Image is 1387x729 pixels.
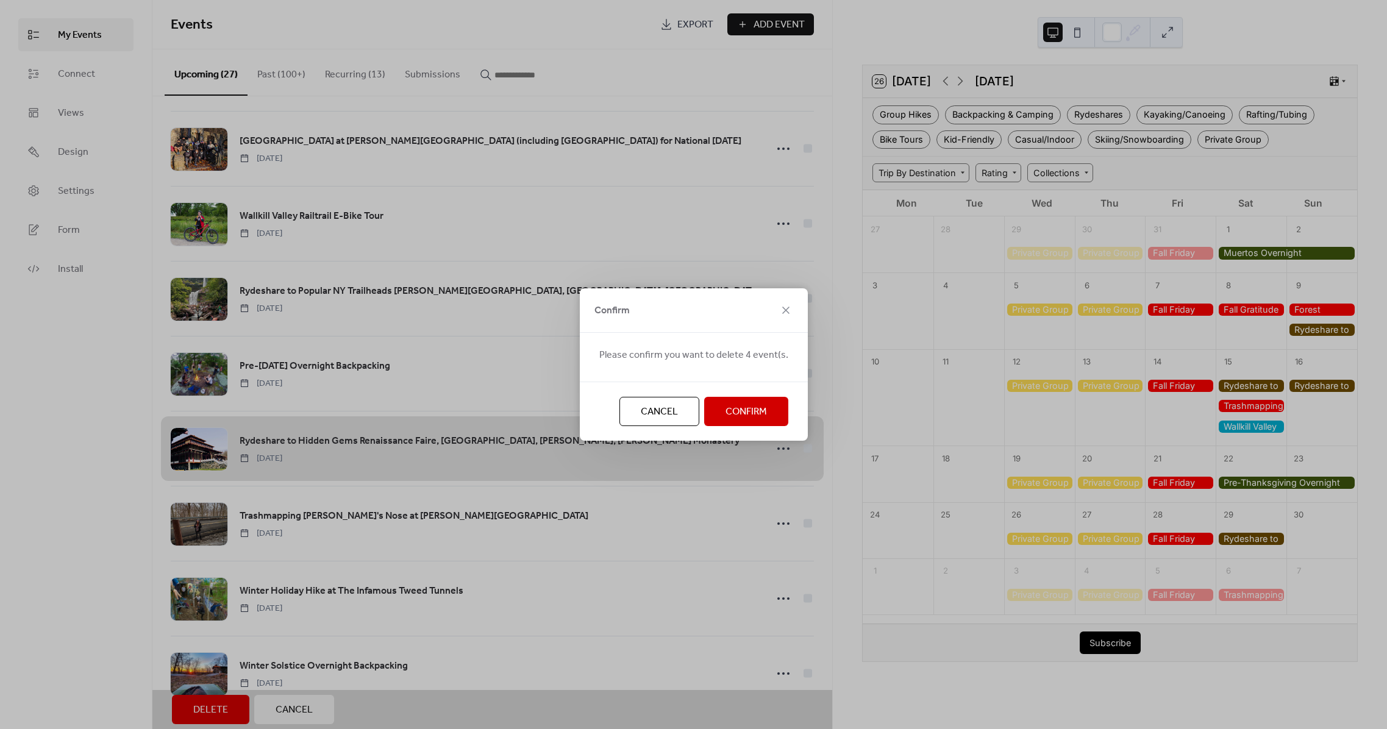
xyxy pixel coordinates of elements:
[704,397,788,426] button: Confirm
[641,405,678,419] span: Cancel
[599,348,788,363] span: Please confirm you want to delete 4 event(s.
[619,397,699,426] button: Cancel
[726,405,767,419] span: Confirm
[594,304,630,318] span: Confirm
